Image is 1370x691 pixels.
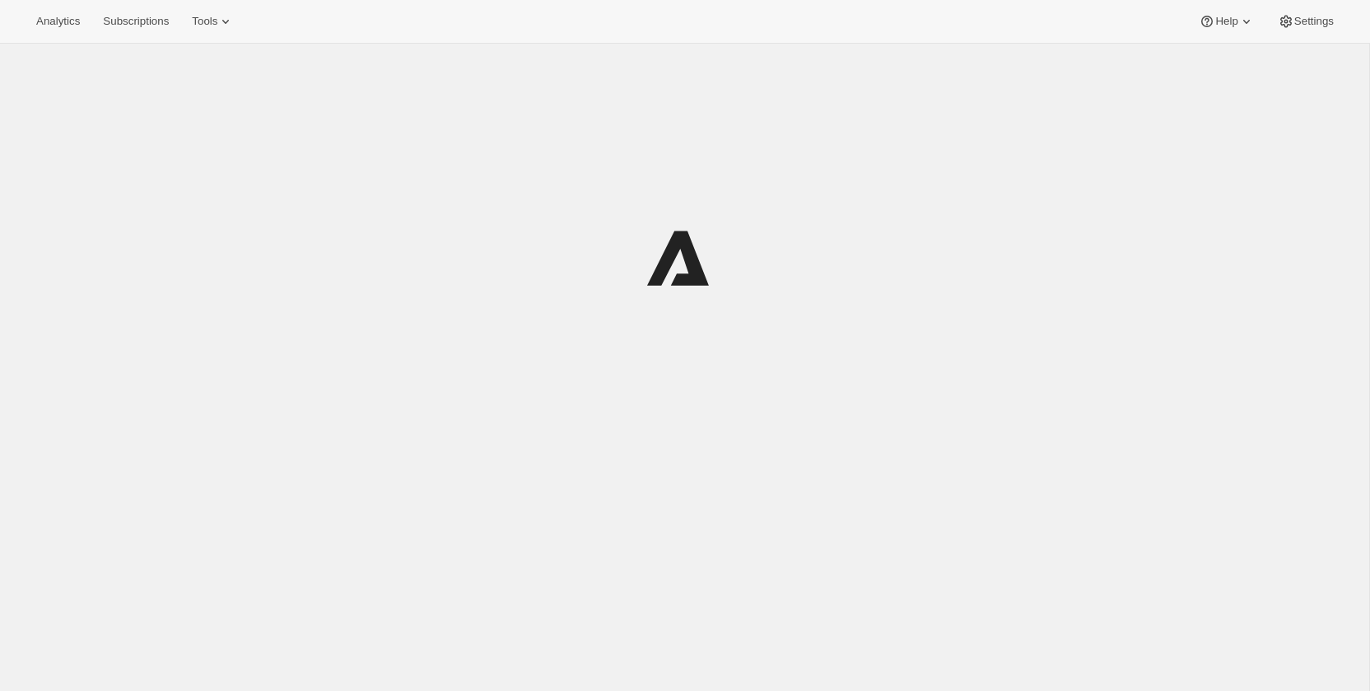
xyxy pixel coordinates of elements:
span: Subscriptions [103,15,169,28]
button: Subscriptions [93,10,179,33]
span: Analytics [36,15,80,28]
button: Tools [182,10,244,33]
button: Help [1189,10,1264,33]
span: Settings [1294,15,1334,28]
button: Settings [1268,10,1344,33]
span: Help [1215,15,1237,28]
span: Tools [192,15,217,28]
button: Analytics [26,10,90,33]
